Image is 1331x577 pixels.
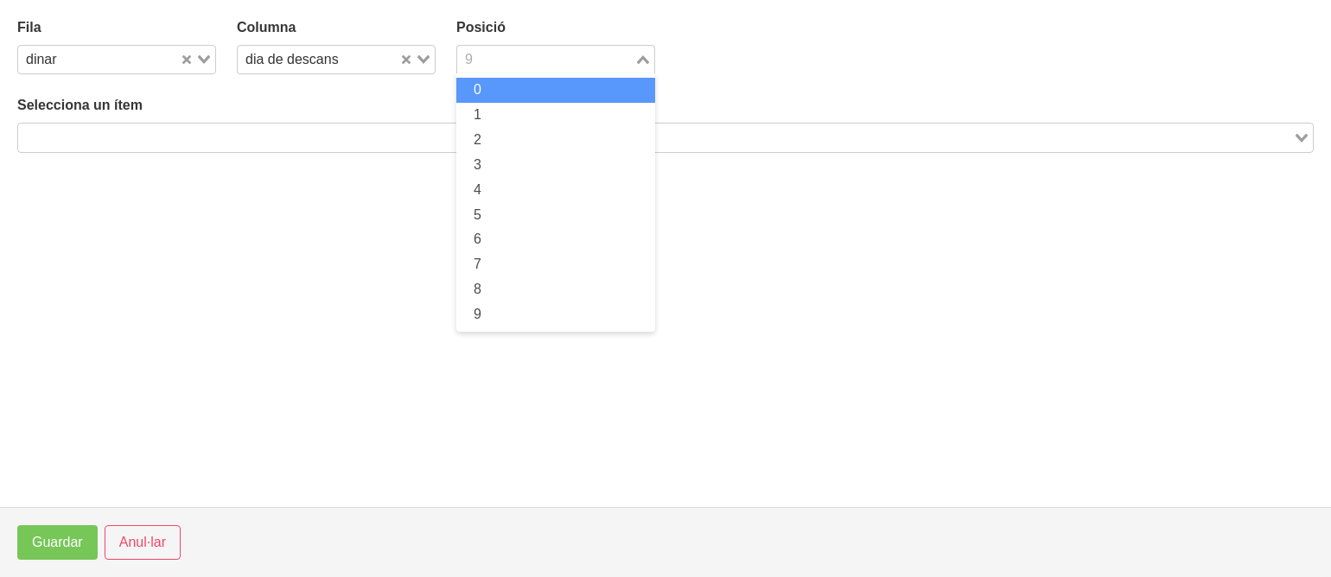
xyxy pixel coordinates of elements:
[17,95,1314,116] label: Selecciona un ítem
[474,207,481,222] span: 5
[105,525,181,560] button: Anul·lar
[20,127,1291,148] input: Search for option
[182,54,191,67] button: Clear Selected
[474,231,481,246] span: 6
[456,45,655,74] div: Search for option
[474,157,481,172] span: 3
[26,50,57,69] span: dinar
[63,49,178,70] input: Search for option
[32,532,83,553] span: Guardar
[17,525,98,560] button: Guardar
[17,45,216,74] div: Search for option
[474,282,481,296] span: 8
[402,54,411,67] button: Clear Selected
[474,257,481,271] span: 7
[17,123,1314,152] div: Search for option
[119,532,166,553] span: Anul·lar
[237,17,436,38] label: Columna
[474,107,481,122] span: 1
[237,45,436,74] div: Search for option
[459,49,633,70] input: Search for option
[17,17,216,38] label: Fila
[474,182,481,197] span: 4
[474,82,481,97] span: 0
[474,132,481,147] span: 2
[456,17,655,38] label: Posició
[245,50,339,69] span: dia de descans
[345,49,398,70] input: Search for option
[474,307,481,321] span: 9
